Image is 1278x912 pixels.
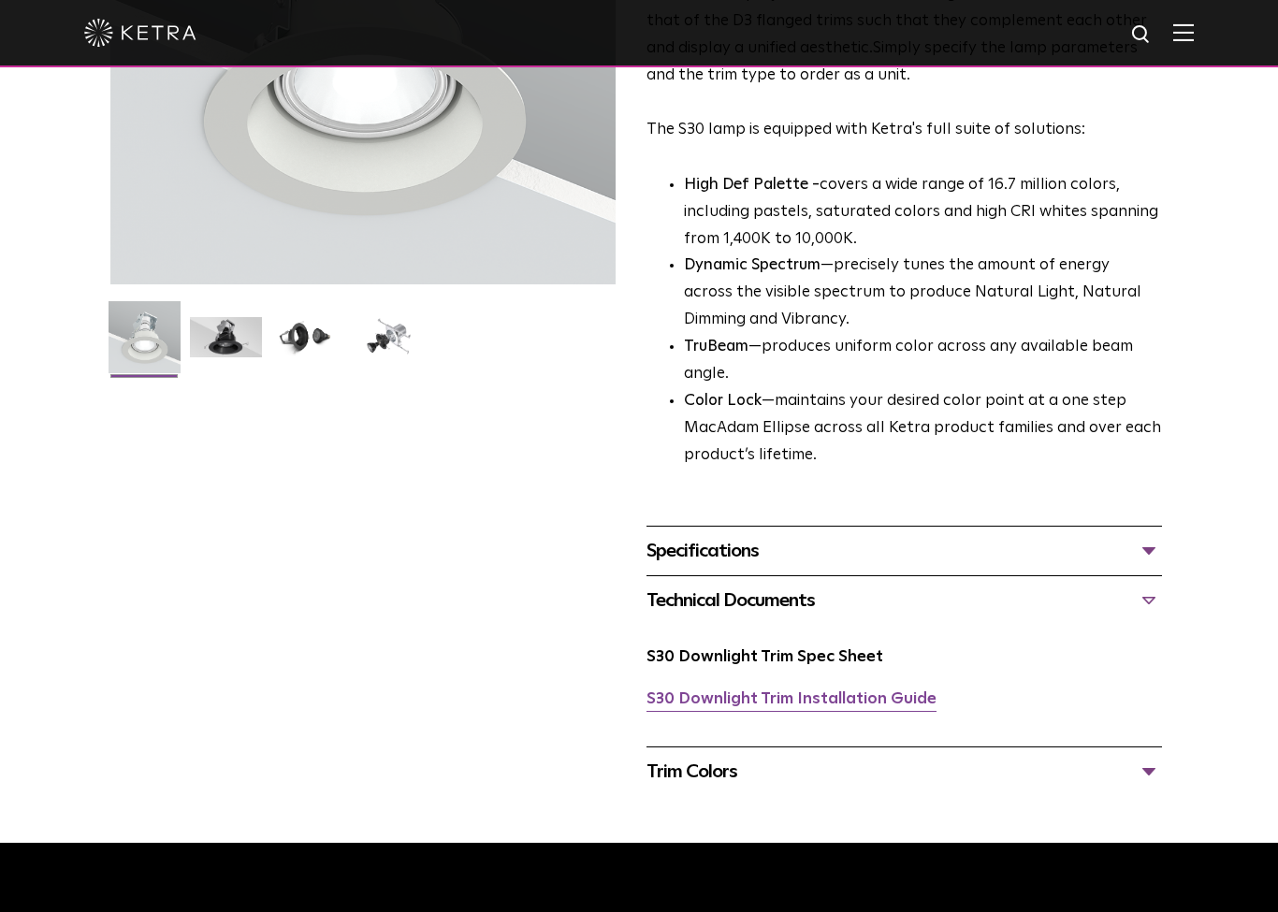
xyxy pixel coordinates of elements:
[684,253,1162,334] li: —precisely tunes the amount of energy across the visible spectrum to produce Natural Light, Natur...
[646,536,1162,566] div: Specifications
[353,317,425,371] img: S30 Halo Downlight_Exploded_Black
[684,334,1162,388] li: —produces uniform color across any available beam angle.
[1130,23,1154,47] img: search icon
[646,691,937,707] a: S30 Downlight Trim Installation Guide
[646,586,1162,615] div: Technical Documents
[684,257,821,273] strong: Dynamic Spectrum
[684,393,762,409] strong: Color Lock
[684,172,1162,253] p: covers a wide range of 16.7 million colors, including pastels, saturated colors and high CRI whit...
[684,177,820,193] strong: High Def Palette -
[190,317,262,371] img: S30 Halo Downlight_Hero_Black_Gradient
[271,317,343,371] img: S30 Halo Downlight_Table Top_Black
[109,301,181,387] img: S30-DownlightTrim-2021-Web-Square
[684,388,1162,470] li: —maintains your desired color point at a one step MacAdam Ellipse across all Ketra product famili...
[646,649,883,665] a: S30 Downlight Trim Spec Sheet
[684,339,748,355] strong: TruBeam
[1173,23,1194,41] img: Hamburger%20Nav.svg
[84,19,196,47] img: ketra-logo-2019-white
[646,757,1162,787] div: Trim Colors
